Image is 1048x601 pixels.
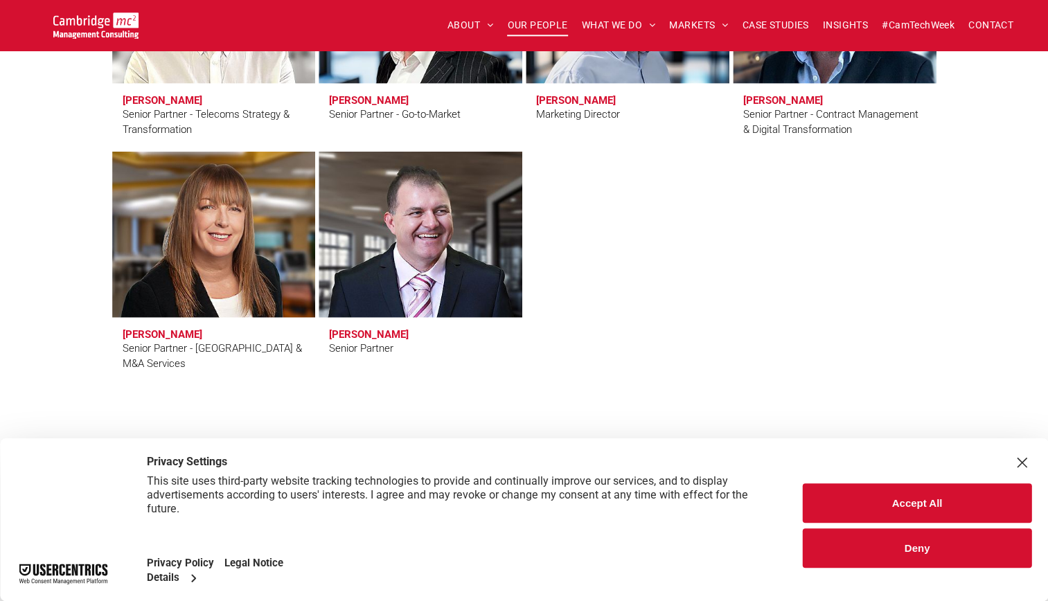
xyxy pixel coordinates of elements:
a: INSIGHTS [816,15,875,36]
div: Senior Partner - Contract Management & Digital Transformation [743,107,926,138]
div: Marketing Director [536,107,620,123]
a: CONTACT [961,15,1020,36]
h3: [PERSON_NAME] [743,94,823,107]
a: MARKETS [662,15,735,36]
h3: [PERSON_NAME] [123,328,202,341]
a: #CamTechWeek [875,15,961,36]
img: Cambridge MC Logo [53,12,139,39]
h3: [PERSON_NAME] [123,94,202,107]
div: Senior Partner - [GEOGRAPHIC_DATA] & M&A Services [123,341,305,372]
a: CASE STUDIES [736,15,816,36]
a: WHAT WE DO [575,15,663,36]
div: Senior Partner - Go-to-Market [329,107,461,123]
h3: [PERSON_NAME] [536,94,616,107]
span: OUR PEOPLE [507,15,567,36]
div: Senior Partner - Telecoms Strategy & Transformation [123,107,305,138]
a: ABOUT [441,15,501,36]
div: Senior Partner [329,341,393,357]
h3: [PERSON_NAME] [329,328,409,341]
h3: [PERSON_NAME] [329,94,409,107]
a: Paul Turk [319,152,522,318]
a: Kathy Togher [112,152,316,318]
a: Your Business Transformed | Cambridge Management Consulting [53,15,139,29]
a: OUR PEOPLE [500,15,574,36]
